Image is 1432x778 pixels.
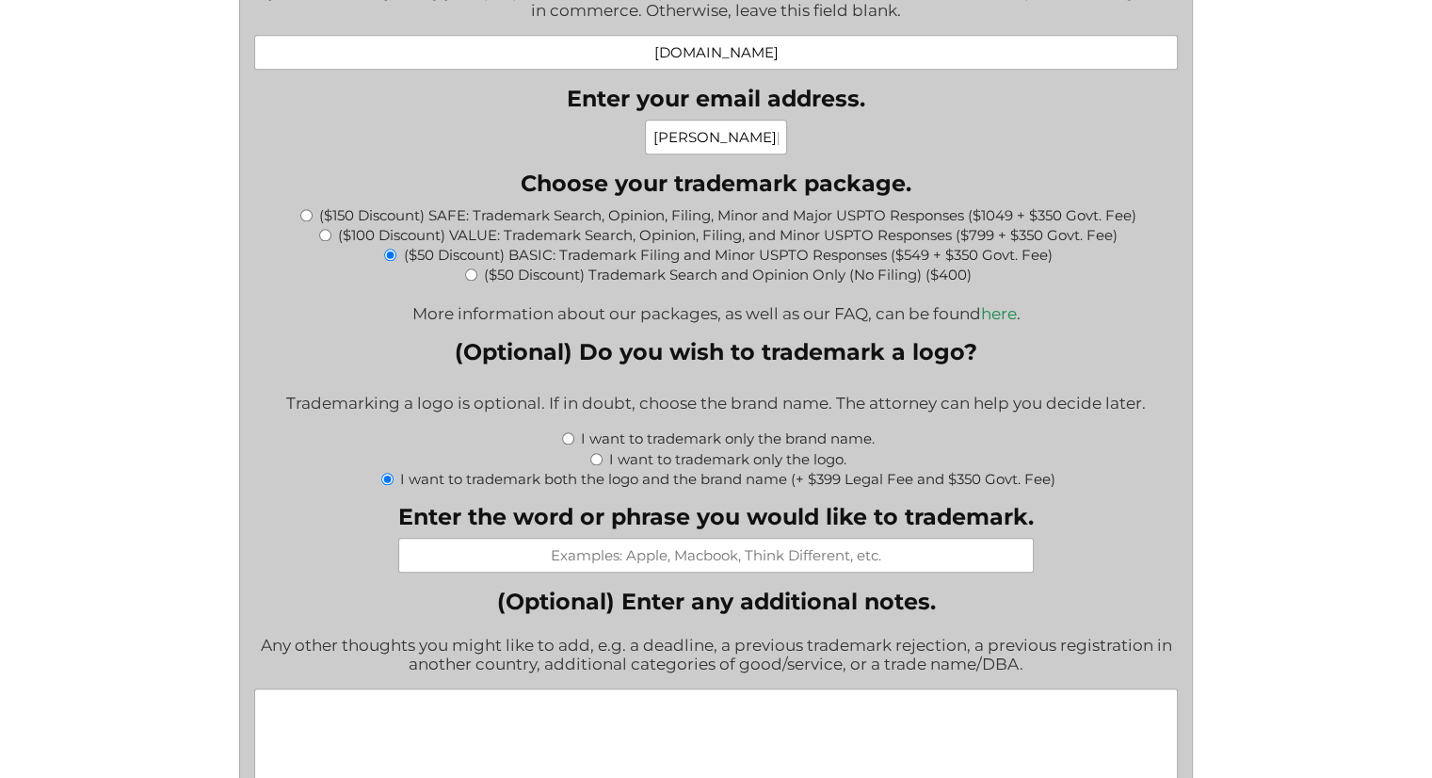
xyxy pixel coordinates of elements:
label: Enter your email address. [567,85,865,112]
label: ($50 Discount) Trademark Search and Opinion Only (No Filing) ($400) [484,266,972,284]
label: (Optional) Enter any additional notes. [254,588,1178,615]
label: Enter the word or phrase you would like to trademark. [398,503,1034,530]
label: I want to trademark only the logo. [609,450,846,468]
legend: (Optional) Do you wish to trademark a logo? [455,338,977,365]
label: ($50 Discount) BASIC: Trademark Filing and Minor USPTO Responses ($549 + $350 Govt. Fee) [403,246,1052,264]
a: here [980,304,1016,323]
label: ($100 Discount) VALUE: Trademark Search, Opinion, Filing, and Minor USPTO Responses ($799 + $350 ... [338,226,1118,244]
div: More information about our packages, as well as our FAQ, can be found . [254,292,1178,323]
label: ($150 Discount) SAFE: Trademark Search, Opinion, Filing, Minor and Major USPTO Responses ($1049 +... [319,206,1136,224]
input: Examples: techstuff.com, techstuff.com/shop [254,35,1178,70]
input: Examples: Apple, Macbook, Think Different, etc. [398,538,1034,573]
label: I want to trademark both the logo and the brand name (+ $399 Legal Fee and $350 Govt. Fee) [400,470,1055,488]
div: Any other thoughts you might like to add, e.g. a deadline, a previous trademark rejection, a prev... [254,624,1178,689]
div: Trademarking a logo is optional. If in doubt, choose the brand name. The attorney can help you de... [254,381,1178,428]
label: I want to trademark only the brand name. [581,430,875,447]
legend: Choose your trademark package. [521,170,911,197]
